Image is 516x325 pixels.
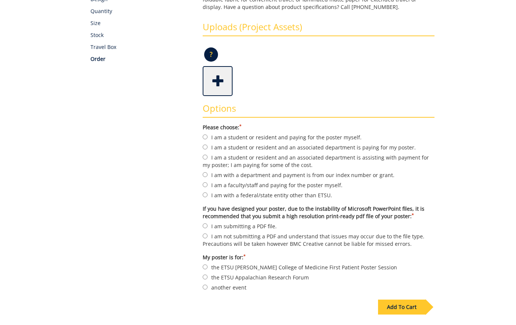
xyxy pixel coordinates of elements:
h3: Uploads (Project Assets) [203,22,434,36]
input: I am not submitting a PDF and understand that issues may occur due to the file type. Precautions ... [203,233,208,238]
label: I am a student or resident and paying for the poster myself. [203,133,434,141]
label: If you have designed your poster, due to the instability of Microsoft PowerPoint files, it is rec... [203,205,434,220]
input: I am a student or resident and an associated department is paying for my poster. [203,145,208,149]
label: the ETSU Appalachian Research Forum [203,273,434,281]
label: I am a faculty/staff and paying for the poster myself. [203,181,434,189]
label: I am submitting a PDF file. [203,222,434,230]
p: Order [90,55,192,63]
h3: Options [203,103,434,118]
input: I am with a department and payment is from our index number or grant. [203,172,208,177]
label: I am a student or resident and an associated department is assisting with payment for my poster; ... [203,153,434,169]
div: Add To Cart [378,300,426,315]
label: another event [203,283,434,291]
input: I am with a federal/state entity other than ETSU. [203,192,208,197]
label: I am with a federal/state entity other than ETSU. [203,191,434,199]
input: the ETSU Appalachian Research Forum [203,275,208,279]
p: Travel Box [90,43,192,51]
label: Please choose: [203,124,434,131]
p: ? [204,47,218,62]
label: I am not submitting a PDF and understand that issues may occur due to the file type. Precautions ... [203,232,434,248]
label: I am a student or resident and an associated department is paying for my poster. [203,143,434,151]
input: I am a faculty/staff and paying for the poster myself. [203,182,208,187]
input: another event [203,285,208,290]
input: I am a student or resident and paying for the poster myself. [203,134,208,139]
input: I am submitting a PDF file. [203,223,208,228]
label: I am with a department and payment is from our index number or grant. [203,171,434,179]
input: the ETSU [PERSON_NAME] College of Medicine First Patient Poster Session [203,264,208,269]
label: the ETSU [PERSON_NAME] College of Medicine First Patient Poster Session [203,263,434,271]
label: My poster is for: [203,254,434,261]
p: Quantity [90,7,192,15]
p: Stock [90,31,192,39]
p: Size [90,19,192,27]
input: I am a student or resident and an associated department is assisting with payment for my poster; ... [203,155,208,160]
